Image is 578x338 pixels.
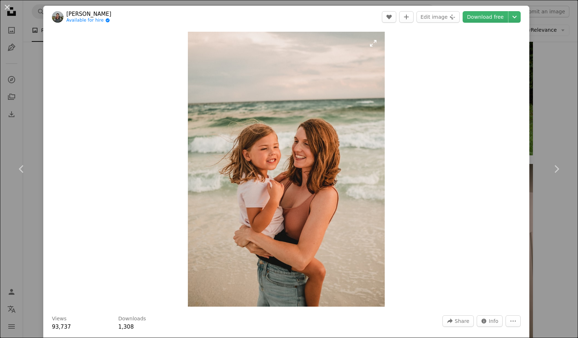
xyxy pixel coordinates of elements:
[52,315,67,323] h3: Views
[535,134,578,204] a: Next
[463,11,508,23] a: Download free
[455,316,469,326] span: Share
[399,11,414,23] button: Add to Collection
[506,315,521,327] button: More Actions
[489,316,499,326] span: Info
[66,18,111,23] a: Available for hire
[477,315,503,327] button: Stats about this image
[66,10,111,18] a: [PERSON_NAME]
[118,324,134,330] span: 1,308
[508,11,521,23] button: Choose download size
[118,315,146,323] h3: Downloads
[382,11,396,23] button: Like
[188,32,384,307] img: a person holding a child on a beach
[52,324,71,330] span: 93,737
[188,32,384,307] button: Zoom in on this image
[416,11,460,23] button: Edit image
[442,315,473,327] button: Share this image
[52,11,63,23] img: Go to Kyle Nieber's profile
